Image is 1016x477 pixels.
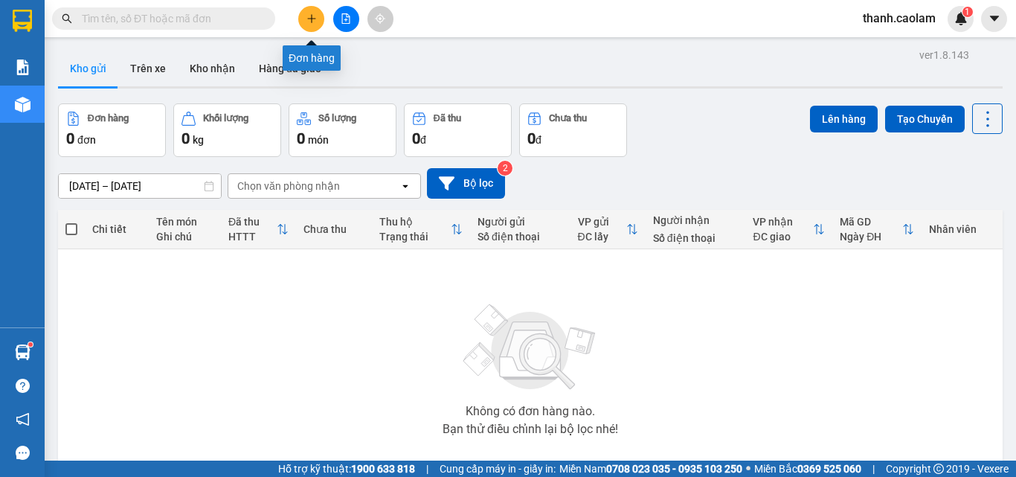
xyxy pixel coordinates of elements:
svg: open [399,180,411,192]
div: Người gửi [478,216,563,228]
span: 0 [66,129,74,147]
div: Không có đơn hàng nào. [466,406,595,417]
div: Số lượng [318,113,356,124]
div: VP nhận [753,216,813,228]
span: đ [420,134,426,146]
th: Toggle SortBy [221,210,296,249]
span: Miền Nam [559,461,742,477]
div: Nhân viên [929,223,995,235]
img: solution-icon [15,60,30,75]
div: Tên món [156,216,213,228]
span: message [16,446,30,460]
button: caret-down [981,6,1007,32]
div: Đã thu [434,113,461,124]
span: 0 [412,129,420,147]
input: Select a date range. [59,174,221,198]
img: icon-new-feature [954,12,968,25]
img: logo-vxr [13,10,32,32]
div: Trạng thái [379,231,451,243]
button: plus [298,6,324,32]
div: Bạn thử điều chỉnh lại bộ lọc nhé! [443,423,618,435]
sup: 1 [962,7,973,17]
div: Khối lượng [203,113,248,124]
button: Lên hàng [810,106,878,132]
div: ĐC lấy [578,231,626,243]
span: aim [375,13,385,24]
span: Hỗ trợ kỹ thuật: [278,461,415,477]
div: Chưa thu [303,223,364,235]
button: aim [367,6,393,32]
span: kg [193,134,204,146]
span: caret-down [988,12,1001,25]
button: Khối lượng0kg [173,103,281,157]
div: ĐC giao [753,231,813,243]
div: Chọn văn phòng nhận [237,179,340,193]
div: Mã GD [840,216,902,228]
div: Chi tiết [92,223,141,235]
span: copyright [933,464,944,474]
span: 0 [297,129,305,147]
div: Ghi chú [156,231,213,243]
span: Cung cấp máy in - giấy in: [440,461,556,477]
div: Đơn hàng [283,45,341,71]
button: Chưa thu0đ [519,103,627,157]
span: món [308,134,329,146]
th: Toggle SortBy [832,210,922,249]
div: Chưa thu [549,113,587,124]
strong: 0708 023 035 - 0935 103 250 [606,463,742,475]
div: Ngày ĐH [840,231,902,243]
button: Hàng đã giao [247,51,333,86]
span: plus [306,13,317,24]
span: thanh.caolam [851,9,948,28]
img: warehouse-icon [15,97,30,112]
th: Toggle SortBy [372,210,470,249]
span: đơn [77,134,96,146]
div: ver 1.8.143 [919,47,969,63]
span: file-add [341,13,351,24]
div: HTTT [228,231,277,243]
th: Toggle SortBy [570,210,646,249]
span: | [426,461,428,477]
button: Tạo Chuyến [885,106,965,132]
div: Thu hộ [379,216,451,228]
span: đ [536,134,541,146]
button: Kho gửi [58,51,118,86]
button: Đã thu0đ [404,103,512,157]
button: Số lượng0món [289,103,396,157]
div: Người nhận [653,214,739,226]
th: Toggle SortBy [745,210,832,249]
div: Đã thu [228,216,277,228]
button: Bộ lọc [427,168,505,199]
sup: 1 [28,342,33,347]
span: search [62,13,72,24]
sup: 2 [498,161,512,176]
span: 0 [181,129,190,147]
span: Miền Bắc [754,461,861,477]
div: Số điện thoại [478,231,563,243]
div: Số điện thoại [653,232,739,244]
button: Trên xe [118,51,178,86]
span: question-circle [16,379,30,393]
span: 0 [527,129,536,147]
img: warehouse-icon [15,345,30,360]
strong: 1900 633 818 [351,463,415,475]
button: Kho nhận [178,51,247,86]
strong: 0369 525 060 [797,463,861,475]
button: file-add [333,6,359,32]
div: Đơn hàng [88,113,129,124]
span: ⚪️ [746,466,750,472]
button: Đơn hàng0đơn [58,103,166,157]
span: | [872,461,875,477]
img: svg+xml;base64,PHN2ZyBjbGFzcz0ibGlzdC1wbHVnX19zdmciIHhtbG5zPSJodHRwOi8vd3d3LnczLm9yZy8yMDAwL3N2Zy... [456,295,605,400]
div: VP gửi [578,216,626,228]
input: Tìm tên, số ĐT hoặc mã đơn [82,10,257,27]
span: 1 [965,7,970,17]
span: notification [16,412,30,426]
